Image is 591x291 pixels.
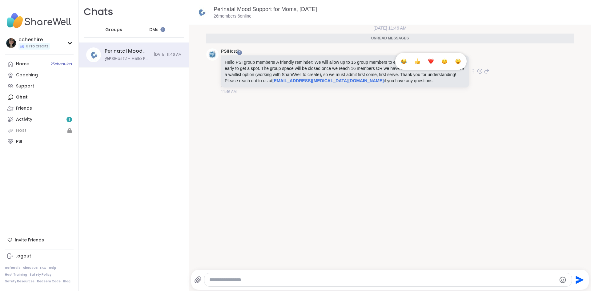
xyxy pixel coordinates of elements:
span: DMs [149,27,159,33]
span: Groups [105,27,122,33]
div: Unread messages [206,34,574,43]
a: Blog [63,279,70,284]
div: Support [16,83,34,89]
button: Select Reaction: Joy [398,55,410,67]
a: Host [5,125,74,136]
h1: Chats [84,5,113,19]
textarea: Type your message [209,277,557,283]
a: Referrals [5,266,20,270]
button: Select Reaction: Sad [438,55,451,67]
div: Friends [16,105,32,111]
a: Logout [5,251,74,262]
a: Safety Resources [5,279,34,284]
a: [EMAIL_ADDRESS][MEDICAL_DATA][DOMAIN_NAME] [272,78,384,83]
a: Home2Scheduled [5,59,74,70]
img: ccheshire [6,38,16,48]
p: 26 members, 6 online [214,13,251,19]
span: [DATE] 11:46 AM [154,52,182,57]
a: Activity1 [5,114,74,125]
span: 1 [69,117,70,122]
div: Home [16,61,29,67]
img: Perinatal Mood Support for Moms, Oct 09 [86,47,101,62]
a: PSI [5,136,74,147]
a: FAQ [40,266,46,270]
span: [DATE] 11:46 AM [370,25,410,31]
button: Select Reaction: Astonished [452,55,464,67]
a: Friends [5,103,74,114]
a: Safety Policy [30,273,51,277]
img: Perinatal Mood Support for Moms, Oct 09 [194,5,209,20]
span: 0 Pro credits [26,44,49,49]
a: Coaching [5,70,74,81]
div: @PSIHost2 - Hello PSI group members! A friendly reminder: We will allow up to 16 group members to... [105,56,150,62]
span: 2 Scheduled [50,62,72,67]
div: Coaching [16,72,38,78]
div: Host [16,127,26,134]
button: Select Reaction: Heart [425,55,437,67]
div: PSI [16,139,22,145]
a: Help [49,266,56,270]
img: ShareWell Nav Logo [5,10,74,31]
a: Redeem Code [37,279,61,284]
div: Perinatal Mood Support for Moms, [DATE] [105,48,150,55]
a: About Us [23,266,38,270]
a: PSIHost2 [221,48,239,55]
div: Logout [15,253,31,259]
iframe: Spotlight [160,27,165,32]
button: Select Reaction: Thumbs up [411,55,424,67]
div: Invite Friends [5,234,74,245]
button: Send [572,273,586,287]
div: ccheshire [18,36,50,43]
p: Hello PSI group members! A friendly reminder: We will allow up to 16 group members to enter the g... [225,59,465,84]
img: https://sharewell-space-live.sfo3.digitaloceanspaces.com/user-generated/59b41db4-90de-4206-a750-c... [206,48,219,61]
a: Support [5,81,74,92]
a: Host Training [5,273,27,277]
a: Perinatal Mood Support for Moms, [DATE] [214,6,317,12]
button: Emoji picker [559,276,566,284]
span: 11:46 AM [221,89,237,95]
iframe: Spotlight [237,50,242,55]
div: Activity [16,116,32,123]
